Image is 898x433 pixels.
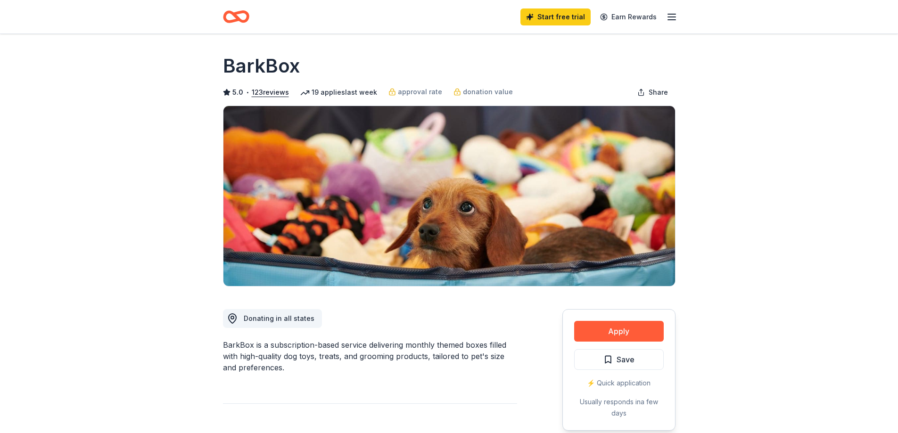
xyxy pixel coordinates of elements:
[630,83,676,102] button: Share
[574,396,664,419] div: Usually responds in a few days
[574,349,664,370] button: Save
[223,53,300,79] h1: BarkBox
[574,321,664,342] button: Apply
[223,106,675,286] img: Image for BarkBox
[453,86,513,98] a: donation value
[246,89,249,96] span: •
[300,87,377,98] div: 19 applies last week
[388,86,442,98] a: approval rate
[244,314,314,322] span: Donating in all states
[463,86,513,98] span: donation value
[617,353,634,366] span: Save
[649,87,668,98] span: Share
[223,339,517,373] div: BarkBox is a subscription-based service delivering monthly themed boxes filled with high-quality ...
[232,87,243,98] span: 5.0
[223,6,249,28] a: Home
[574,377,664,389] div: ⚡️ Quick application
[252,87,289,98] button: 123reviews
[594,8,662,25] a: Earn Rewards
[398,86,442,98] span: approval rate
[520,8,591,25] a: Start free trial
